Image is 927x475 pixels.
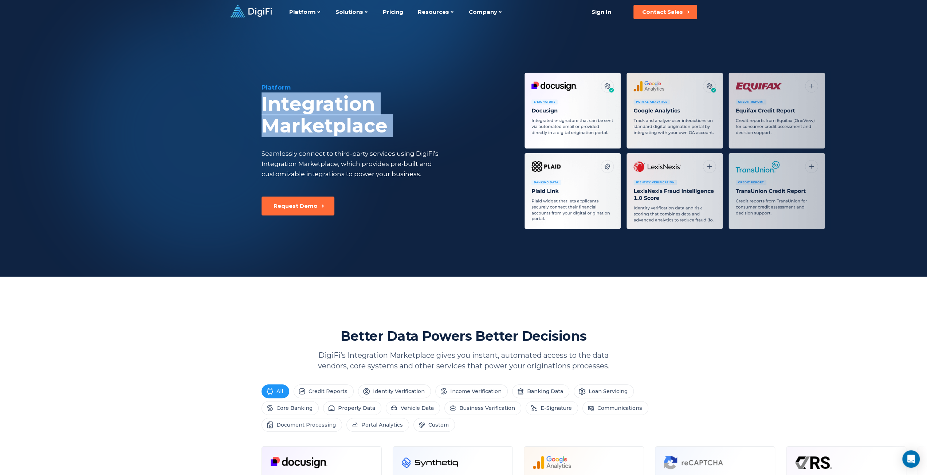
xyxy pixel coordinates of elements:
li: All [262,384,289,398]
button: Request Demo [262,197,334,215]
li: Identity Verification [358,384,431,398]
li: Credit Reports [294,384,354,398]
div: Contact Sales [642,8,683,16]
li: Loan Servicing [574,384,634,398]
li: Document Processing [262,418,342,432]
div: Platform [262,83,506,92]
li: Property Data [323,401,381,415]
div: Integration Marketplace [262,93,506,137]
div: Request Demo [274,202,318,210]
li: Communications [582,401,648,415]
li: Banking Data [512,384,569,398]
h2: Better Data Powers Better Decisions [341,328,586,344]
div: Open Intercom Messenger [902,450,920,468]
li: Portal Analytics [346,418,409,432]
div: Seamlessly connect to third-party services using DigiFi’s Integration Marketplace, which provides... [262,149,468,179]
li: Business Verification [444,401,521,415]
li: Custom [413,418,455,432]
li: Vehicle Data [386,401,440,415]
a: Sign In [583,5,620,19]
li: E-Signature [526,401,578,415]
p: DigiFi’s Integration Marketplace gives you instant, automated access to the data vendors, core sy... [305,350,622,371]
button: Contact Sales [633,5,697,19]
li: Core Banking [262,401,319,415]
li: Income Verification [435,384,508,398]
